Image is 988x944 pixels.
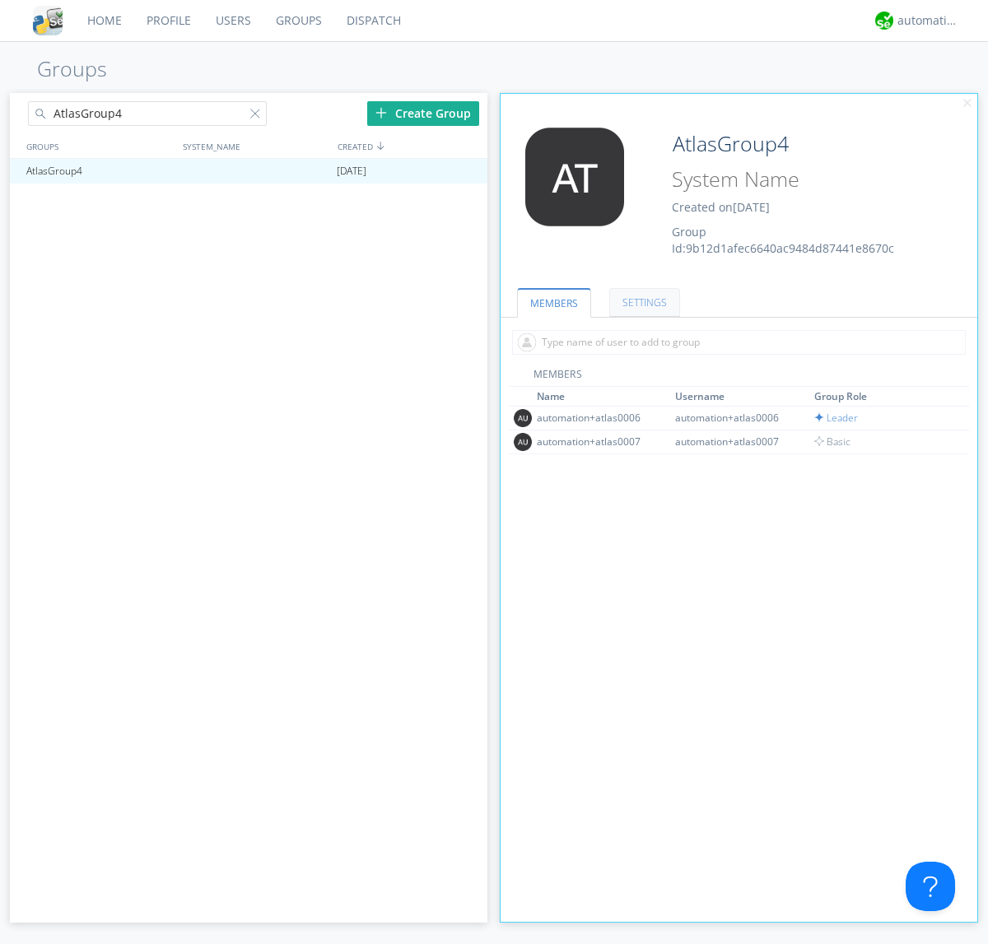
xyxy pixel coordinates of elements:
[673,387,812,407] th: Toggle SortBy
[33,6,63,35] img: cddb5a64eb264b2086981ab96f4c1ba7
[814,435,851,449] span: Basic
[666,128,932,160] input: Group Name
[812,387,951,407] th: Toggle SortBy
[897,12,959,29] div: automation+atlas
[906,862,955,911] iframe: Toggle Customer Support
[375,107,387,119] img: plus.svg
[179,134,333,158] div: SYSTEM_NAME
[675,435,799,449] div: automation+atlas0007
[10,159,487,184] a: AtlasGroup4[DATE]
[337,159,366,184] span: [DATE]
[875,12,893,30] img: d2d01cd9b4174d08988066c6d424eccd
[333,134,489,158] div: CREATED
[537,411,660,425] div: automation+atlas0006
[517,288,591,318] a: MEMBERS
[367,101,479,126] div: Create Group
[514,409,532,427] img: 373638.png
[514,433,532,451] img: 373638.png
[509,367,970,387] div: MEMBERS
[666,164,932,195] input: System Name
[537,435,660,449] div: automation+atlas0007
[675,411,799,425] div: automation+atlas0006
[609,288,680,317] a: SETTINGS
[22,159,176,184] div: AtlasGroup4
[814,411,858,425] span: Leader
[962,98,973,109] img: cancel.svg
[672,199,770,215] span: Created on
[672,224,894,256] span: Group Id: 9b12d1afec6640ac9484d87441e8670c
[28,101,267,126] input: Search groups
[513,128,636,226] img: 373638.png
[512,330,966,355] input: Type name of user to add to group
[534,387,673,407] th: Toggle SortBy
[22,134,175,158] div: GROUPS
[733,199,770,215] span: [DATE]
